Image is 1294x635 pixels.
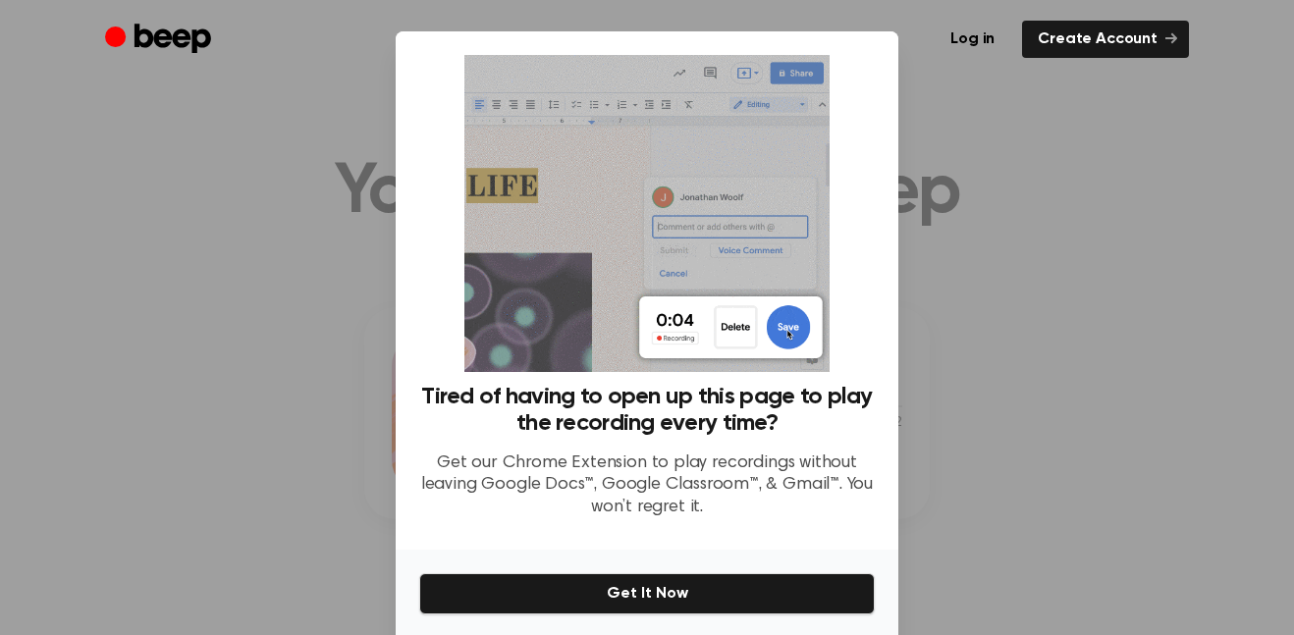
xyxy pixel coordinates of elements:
[419,573,875,614] button: Get It Now
[935,21,1010,58] a: Log in
[464,55,829,372] img: Beep extension in action
[419,384,875,437] h3: Tired of having to open up this page to play the recording every time?
[419,452,875,519] p: Get our Chrome Extension to play recordings without leaving Google Docs™, Google Classroom™, & Gm...
[1022,21,1189,58] a: Create Account
[105,21,216,59] a: Beep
